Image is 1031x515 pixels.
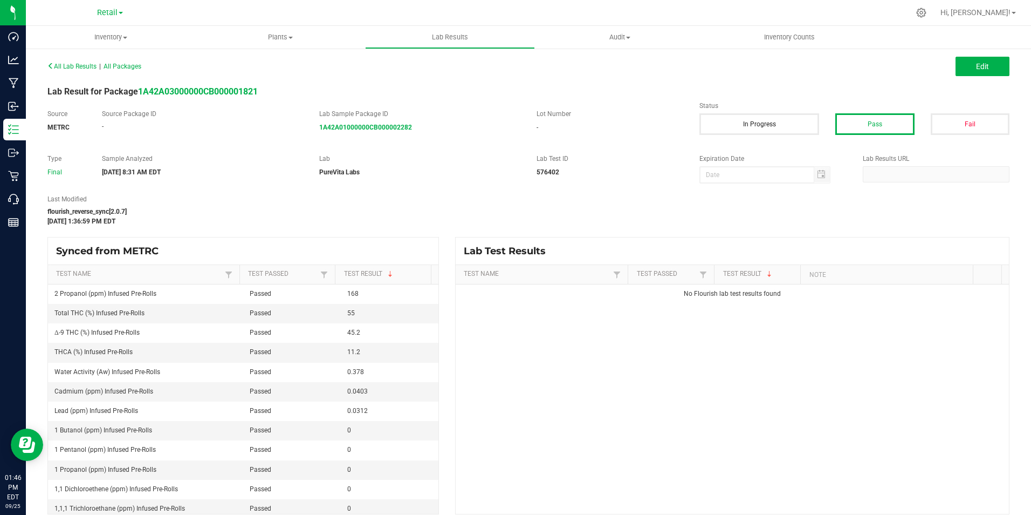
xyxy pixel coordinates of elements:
[56,270,222,279] a: Test NameSortable
[47,194,683,204] label: Last Modified
[47,167,86,177] div: Final
[250,290,271,297] span: Passed
[54,466,156,473] span: 1 Propanol (ppm) Infused Pre-Rolls
[347,426,351,434] span: 0
[800,265,973,284] th: Note
[250,485,271,493] span: Passed
[54,505,185,512] span: 1,1,1 Trichloroethane (ppm) Infused Pre-Rolls
[54,407,138,415] span: Lead (ppm) Infused Pre-Rolls
[250,426,271,434] span: Passed
[537,124,538,131] span: -
[863,154,1009,164] label: Lab Results URL
[47,218,115,225] strong: [DATE] 1:36:59 PM EDT
[956,57,1009,76] button: Edit
[344,270,427,279] a: Test ResultSortable
[319,154,520,164] label: Lab
[8,31,19,42] inline-svg: Dashboard
[8,124,19,135] inline-svg: Inventory
[54,485,178,493] span: 1,1 Dichloroethene (ppm) Infused Pre-Rolls
[250,505,271,512] span: Passed
[54,348,133,356] span: THCA (%) Infused Pre-Rolls
[699,113,819,135] button: In Progress
[8,55,19,65] inline-svg: Analytics
[347,466,351,473] span: 0
[8,147,19,158] inline-svg: Outbound
[723,270,796,279] a: Test ResultSortable
[347,485,351,493] span: 0
[464,270,610,279] a: Test NameSortable
[104,63,141,70] span: All Packages
[347,348,360,356] span: 11.2
[54,368,160,376] span: Water Activity (Aw) Infused Pre-Rolls
[8,101,19,112] inline-svg: Inbound
[319,168,360,176] strong: PureVita Labs
[456,284,1009,303] td: No Flourish lab test results found
[54,426,152,434] span: 1 Butanol (ppm) Infused Pre-Rolls
[222,268,235,281] a: Filter
[248,270,318,279] a: Test PassedSortable
[318,268,331,281] a: Filter
[347,446,351,453] span: 0
[250,329,271,336] span: Passed
[365,26,535,49] a: Lab Results
[99,63,101,70] span: |
[386,270,395,279] span: Sortable
[102,123,104,130] span: -
[11,429,43,461] iframe: Resource center
[5,502,21,510] p: 09/25
[250,309,271,317] span: Passed
[8,171,19,181] inline-svg: Retail
[250,388,271,395] span: Passed
[47,154,86,164] label: Type
[537,168,559,176] strong: 576402
[54,388,153,395] span: Cadmium (ppm) Infused Pre-Rolls
[750,32,829,42] span: Inventory Counts
[47,86,258,97] span: Lab Result for Package
[54,446,156,453] span: 1 Pentanol (ppm) Infused Pre-Rolls
[976,62,989,71] span: Edit
[537,109,683,119] label: Lot Number
[835,113,914,135] button: Pass
[54,290,156,297] span: 2 Propanol (ppm) Infused Pre-Rolls
[697,268,710,281] a: Filter
[699,101,1009,111] label: Status
[347,329,360,336] span: 45.2
[319,109,520,119] label: Lab Sample Package ID
[8,194,19,205] inline-svg: Call Center
[47,208,127,215] strong: flourish_reverse_sync[2.0.7]
[537,154,683,164] label: Lab Test ID
[47,109,86,119] label: Source
[138,86,258,97] a: 1A42A03000000CB000001821
[47,63,97,70] span: All Lab Results
[250,368,271,376] span: Passed
[347,290,359,297] span: 168
[535,32,704,42] span: Audit
[699,154,846,164] label: Expiration Date
[610,268,623,281] a: Filter
[196,32,365,42] span: Plants
[26,32,196,42] span: Inventory
[347,368,364,376] span: 0.378
[250,407,271,415] span: Passed
[765,270,774,279] span: Sortable
[26,26,196,49] a: Inventory
[56,245,167,257] span: Synced from METRC
[319,124,412,131] a: 1A42A01000000CB000002282
[705,26,875,49] a: Inventory Counts
[97,8,118,17] span: Retail
[196,26,366,49] a: Plants
[250,466,271,473] span: Passed
[250,446,271,453] span: Passed
[347,505,351,512] span: 0
[5,473,21,502] p: 01:46 PM EDT
[915,8,928,18] div: Manage settings
[102,168,161,176] strong: [DATE] 8:31 AM EDT
[417,32,483,42] span: Lab Results
[347,309,355,317] span: 55
[102,109,303,119] label: Source Package ID
[8,78,19,89] inline-svg: Manufacturing
[347,388,368,395] span: 0.0403
[535,26,705,49] a: Audit
[940,8,1011,17] span: Hi, [PERSON_NAME]!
